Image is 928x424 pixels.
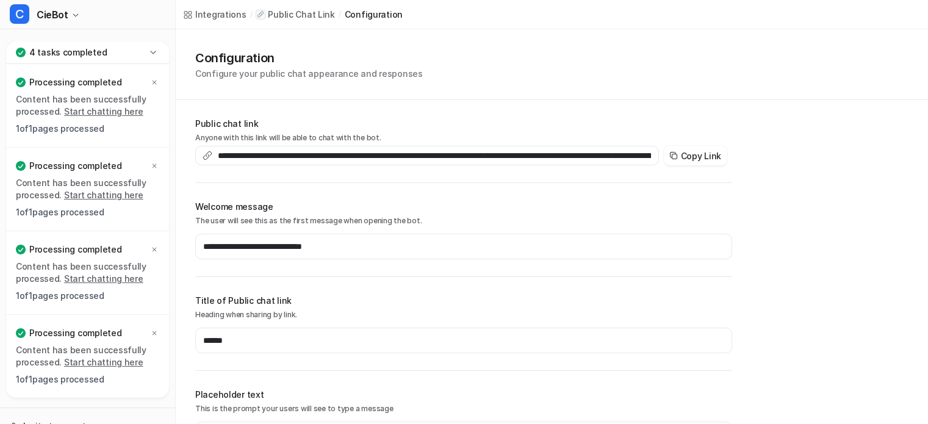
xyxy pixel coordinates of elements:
p: 1 of 1 pages processed [16,206,159,218]
h2: Placeholder text [195,388,732,401]
a: Chat [5,37,170,54]
p: Processing completed [29,76,121,88]
p: Anyone with this link will be able to chat with the bot. [195,132,732,143]
h1: Configuration [195,49,423,67]
p: Processing completed [29,243,121,256]
p: Content has been successfully processed. [16,93,159,118]
p: Heading when sharing by link. [195,309,732,320]
span: CieBot [37,6,68,23]
button: Copy Link [664,146,727,165]
p: 1 of 1 pages processed [16,123,159,135]
p: Public Chat Link [268,9,335,21]
a: Start chatting here [64,106,143,117]
h2: Welcome message [195,200,732,213]
span: / [250,9,253,20]
a: Public Chat Link [256,9,335,21]
p: Content has been successfully processed. [16,261,159,285]
p: 4 tasks completed [29,46,107,59]
p: 1 of 1 pages processed [16,290,159,302]
p: Content has been successfully processed. [16,177,159,201]
p: The user will see this as the first message when opening the bot. [195,215,732,226]
h2: Public chat link [195,117,732,130]
p: Content has been successfully processed. [16,344,159,368]
div: Integrations [195,8,246,21]
a: Start chatting here [64,357,143,367]
a: Start chatting here [64,190,143,200]
p: This is the prompt your users will see to type a message [195,403,732,414]
p: Processing completed [29,160,121,172]
a: configuration [345,8,403,21]
span: / [339,9,341,20]
p: Processing completed [29,327,121,339]
p: Configure your public chat appearance and responses [195,67,423,80]
a: Start chatting here [64,273,143,284]
span: C [10,4,29,24]
h2: Title of Public chat link [195,294,732,307]
p: 1 of 1 pages processed [16,373,159,386]
a: Integrations [183,8,246,21]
